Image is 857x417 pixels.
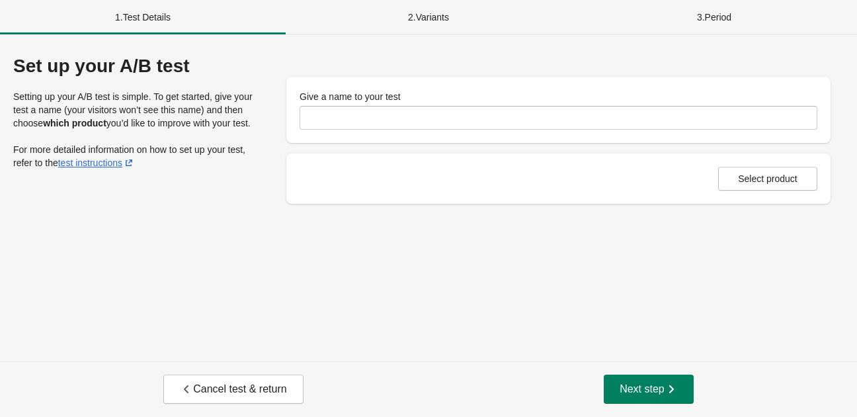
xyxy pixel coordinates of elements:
span: Cancel test & return [180,383,286,396]
button: Select product [718,167,817,191]
p: Setting up your A/B test is simple. To get started, give your test a name (your visitors won’t se... [13,90,260,130]
p: For more detailed information on how to set up your test, refer to the [13,143,260,169]
button: Cancel test & return [163,375,303,404]
span: Select product [738,173,797,184]
label: Give a name to your test [300,90,401,103]
div: Set up your A/B test [13,56,260,77]
span: Next step [620,383,678,396]
strong: which product [43,118,106,128]
a: test instructions [58,158,136,168]
button: Next step [604,375,694,404]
